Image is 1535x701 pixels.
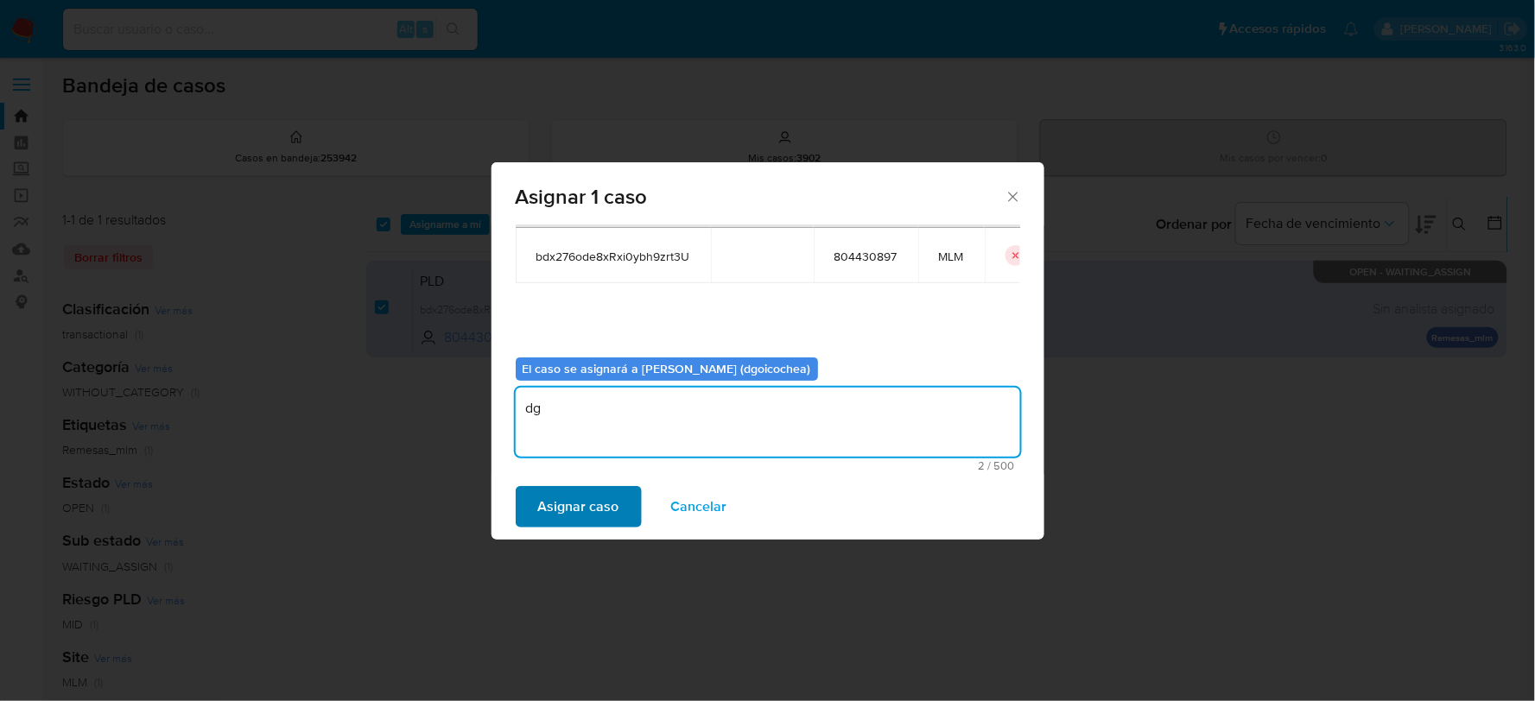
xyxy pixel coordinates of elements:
button: Asignar caso [516,486,642,527]
span: bdx276ode8xRxi0ybh9zrt3U [536,249,690,264]
button: icon-button [1005,245,1026,266]
button: Cerrar ventana [1005,188,1020,204]
div: assign-modal [492,162,1044,540]
button: Cancelar [649,486,750,527]
span: Asignar 1 caso [516,186,1005,207]
span: MLM [939,249,964,264]
span: Asignar caso [538,488,619,526]
span: 804430897 [834,249,898,264]
span: Cancelar [671,488,727,526]
span: Máximo 500 caracteres [521,460,1015,471]
textarea: dg [516,388,1020,457]
b: El caso se asignará a [PERSON_NAME] (dgoicochea) [523,360,811,377]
